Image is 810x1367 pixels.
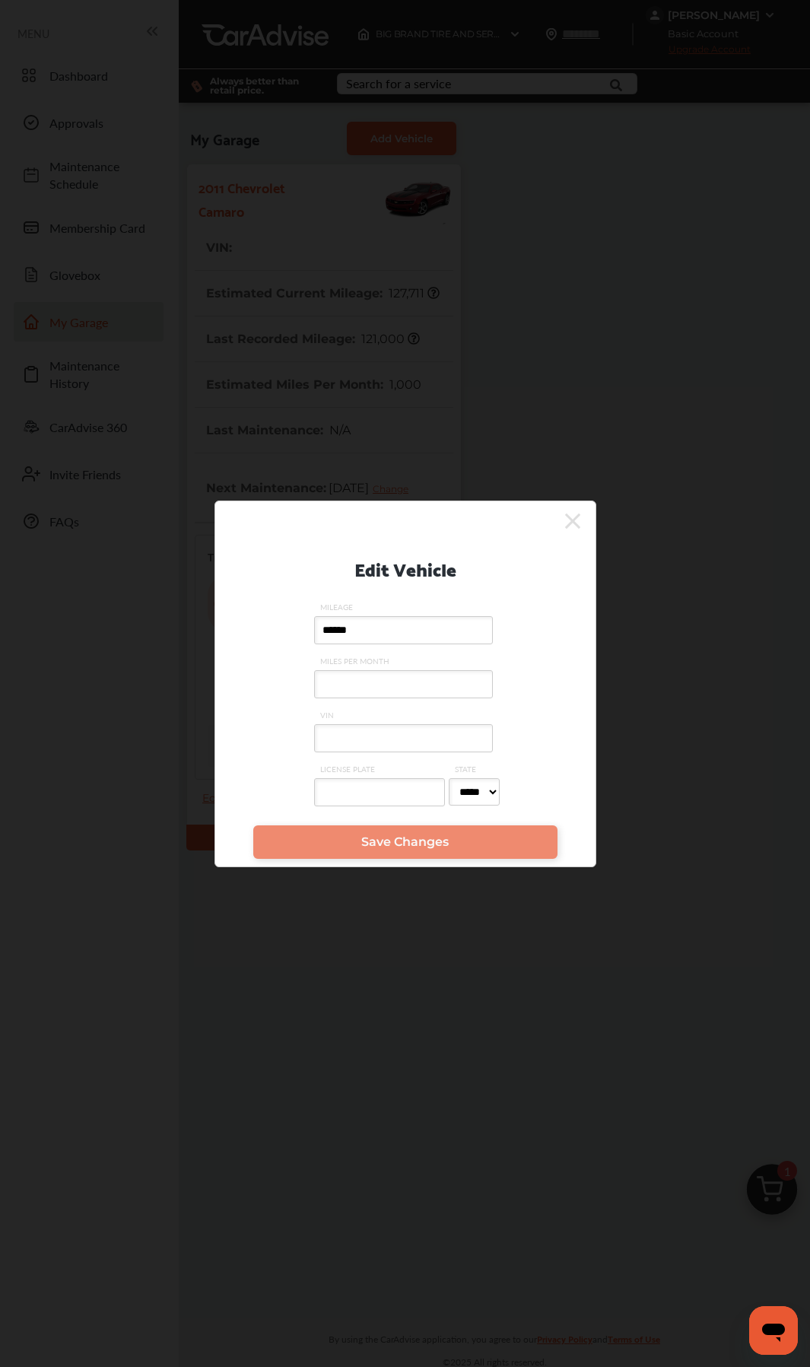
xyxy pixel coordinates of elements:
input: LICENSE PLATE [314,778,445,806]
span: MILEAGE [314,602,497,612]
span: LICENSE PLATE [314,764,449,774]
iframe: Button to launch messaging window [749,1306,798,1355]
span: MILES PER MONTH [314,656,497,666]
input: MILEAGE [314,616,493,644]
span: STATE [449,764,503,774]
select: STATE [449,778,500,806]
a: Save Changes [253,825,557,859]
p: Edit Vehicle [354,552,456,583]
span: Save Changes [361,835,449,849]
input: MILES PER MONTH [314,670,493,698]
input: VIN [314,724,493,752]
span: VIN [314,710,497,720]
